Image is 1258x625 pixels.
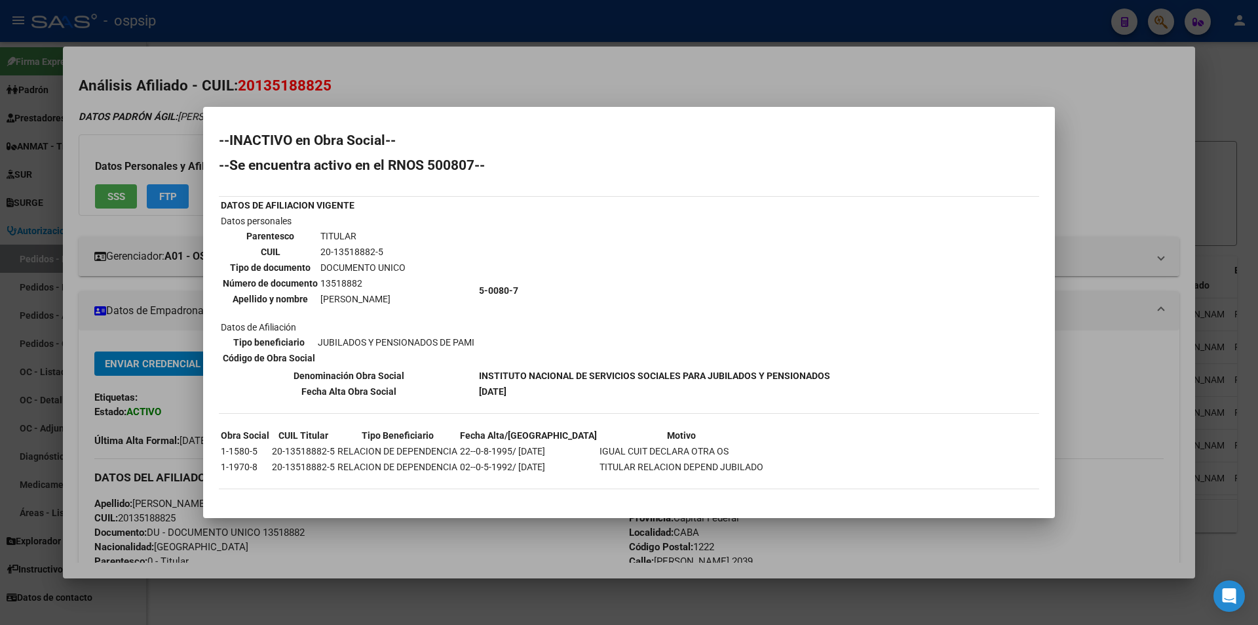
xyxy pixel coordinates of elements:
[220,214,477,367] td: Datos personales Datos de Afiliación
[320,229,406,243] td: TITULAR
[320,276,406,291] td: 13518882
[479,386,506,397] b: [DATE]
[219,134,1039,147] h2: --INACTIVO en Obra Social--
[1213,580,1245,612] div: Open Intercom Messenger
[220,444,270,458] td: 1-1580-5
[271,428,335,443] th: CUIL Titular
[479,285,518,296] b: 5-0080-7
[221,200,354,211] b: DATOS DE AFILIACION VIGENTE
[271,460,335,474] td: 20-13518882-5
[320,245,406,259] td: 20-13518882-5
[337,428,458,443] th: Tipo Beneficiario
[320,260,406,275] td: DOCUMENTO UNICO
[337,460,458,474] td: RELACION DE DEPENDENCIA
[222,351,316,365] th: Código de Obra Social
[222,335,316,350] th: Tipo beneficiario
[222,229,318,243] th: Parentesco
[220,428,270,443] th: Obra Social
[222,292,318,306] th: Apellido y nombre
[220,384,477,399] th: Fecha Alta Obra Social
[459,444,598,458] td: 22--0-8-1995/ [DATE]
[317,335,475,350] td: JUBILADOS Y PENSIONADOS DE PAMI
[599,460,764,474] td: TITULAR RELACION DEPEND JUBILADO
[220,369,477,383] th: Denominación Obra Social
[320,292,406,306] td: [PERSON_NAME]
[222,276,318,291] th: Número de documento
[479,371,830,381] b: INSTITUTO NACIONAL DE SERVICIOS SOCIALES PARA JUBILADOS Y PENSIONADOS
[459,460,598,474] td: 02--0-5-1992/ [DATE]
[219,159,1039,172] h2: --Se encuentra activo en el RNOS 500807--
[220,460,270,474] td: 1-1970-8
[222,245,318,259] th: CUIL
[599,444,764,458] td: IGUAL CUIT DECLARA OTRA OS
[459,428,598,443] th: Fecha Alta/[GEOGRAPHIC_DATA]
[337,444,458,458] td: RELACION DE DEPENDENCIA
[599,428,764,443] th: Motivo
[222,260,318,275] th: Tipo de documento
[271,444,335,458] td: 20-13518882-5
